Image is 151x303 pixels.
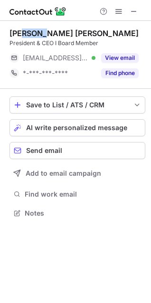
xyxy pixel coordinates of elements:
span: AI write personalized message [26,124,127,132]
span: Add to email campaign [26,170,101,177]
button: Add to email campaign [9,165,145,182]
span: [EMAIL_ADDRESS][DOMAIN_NAME] [23,54,88,62]
div: Save to List / ATS / CRM [26,101,129,109]
button: Notes [9,207,145,220]
span: Find work email [25,190,142,199]
button: Reveal Button [101,53,139,63]
span: Notes [25,209,142,218]
button: save-profile-one-click [9,96,145,114]
span: Send email [26,147,62,154]
button: Send email [9,142,145,159]
button: AI write personalized message [9,119,145,136]
button: Reveal Button [101,68,139,78]
div: President & CEO I Board Member [9,39,145,47]
img: ContactOut v5.3.10 [9,6,66,17]
div: [PERSON_NAME] [PERSON_NAME] [9,28,139,38]
button: Find work email [9,188,145,201]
